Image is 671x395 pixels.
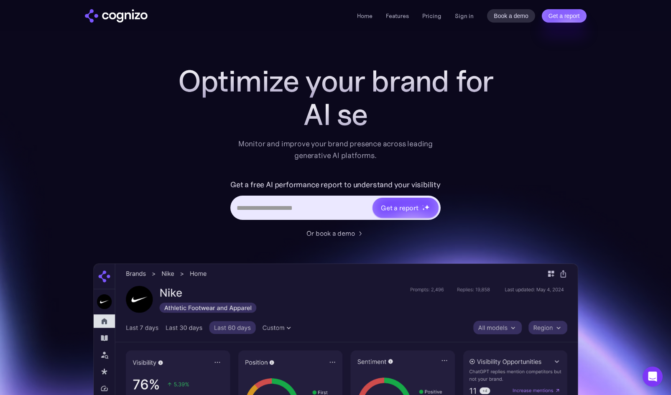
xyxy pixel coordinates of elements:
[424,204,430,210] img: star
[357,12,372,20] a: Home
[233,138,439,161] div: Monitor and improve your brand presence across leading generative AI platforms.
[422,208,425,211] img: star
[487,9,535,23] a: Book a demo
[85,9,148,23] a: home
[381,203,418,213] div: Get a report
[85,9,148,23] img: cognizo logo
[422,12,441,20] a: Pricing
[542,9,587,23] a: Get a report
[168,98,503,131] div: AI se
[306,228,365,238] a: Or book a demo
[306,228,355,238] div: Or book a demo
[422,205,424,206] img: star
[168,64,503,98] h1: Optimize your brand for
[372,197,439,219] a: Get a reportstarstarstar
[643,367,663,387] div: Open Intercom Messenger
[230,178,441,224] form: Hero URL Input Form
[455,11,474,21] a: Sign in
[386,12,409,20] a: Features
[230,178,441,191] label: Get a free AI performance report to understand your visibility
